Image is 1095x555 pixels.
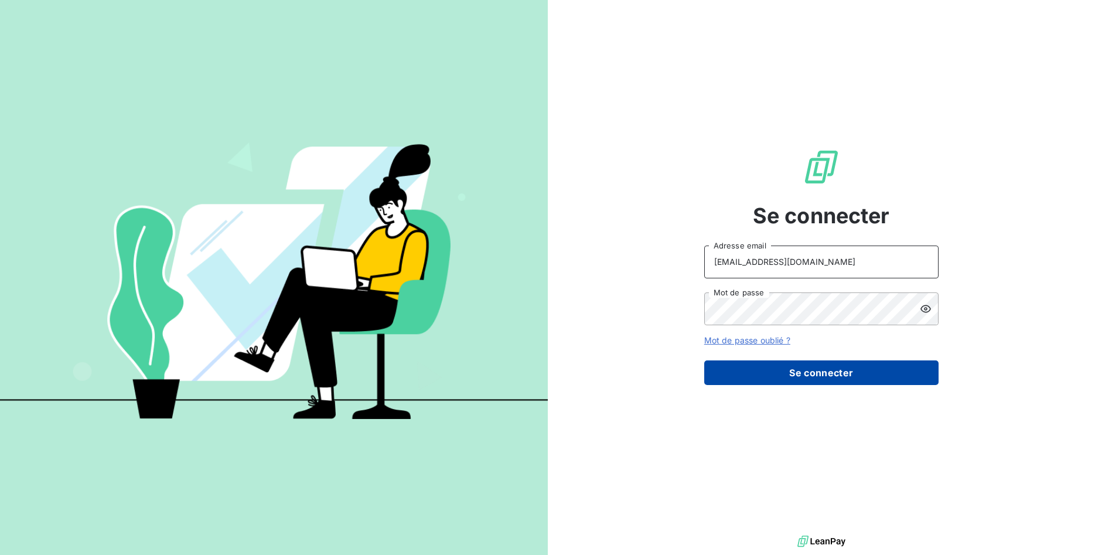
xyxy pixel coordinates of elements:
[797,533,845,550] img: logo
[803,148,840,186] img: Logo LeanPay
[704,335,790,345] a: Mot de passe oublié ?
[704,246,939,278] input: placeholder
[704,360,939,385] button: Se connecter
[753,200,890,231] span: Se connecter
